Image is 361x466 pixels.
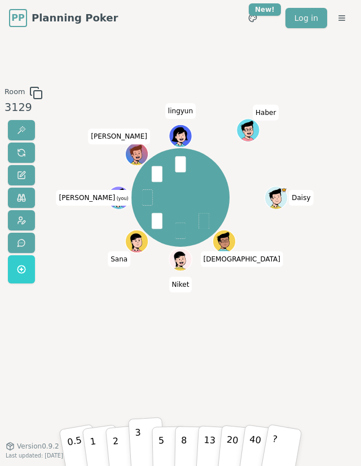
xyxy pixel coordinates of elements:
a: PPPlanning Poker [9,9,118,27]
span: Click to change your name [56,190,131,206]
button: Send feedback [8,233,35,253]
button: Get a named room [8,255,35,283]
button: Watch only [8,188,35,208]
span: Room [5,86,25,100]
span: Click to change your name [201,251,283,267]
button: Change avatar [8,210,35,230]
button: Version0.9.2 [6,442,59,451]
button: New! [243,8,263,28]
p: 3 [135,425,143,463]
span: Daisy is the host [281,187,287,193]
button: Change name [8,165,35,185]
span: Click to change your name [165,103,196,119]
span: Click to change your name [108,251,130,267]
button: Reset votes [8,143,35,163]
span: PP [11,11,24,25]
span: Last updated: [DATE] [6,452,63,459]
div: 3129 [5,100,43,116]
div: New! [249,3,281,16]
span: Click to change your name [88,128,150,144]
span: Version 0.9.2 [17,442,59,451]
a: Log in [285,8,327,28]
span: (you) [115,196,129,201]
span: Click to change your name [253,105,279,121]
span: Planning Poker [32,10,118,26]
span: Click to change your name [289,190,313,206]
button: Click to change your avatar [108,187,129,208]
span: Click to change your name [169,277,192,292]
button: Reveal votes [8,120,35,140]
